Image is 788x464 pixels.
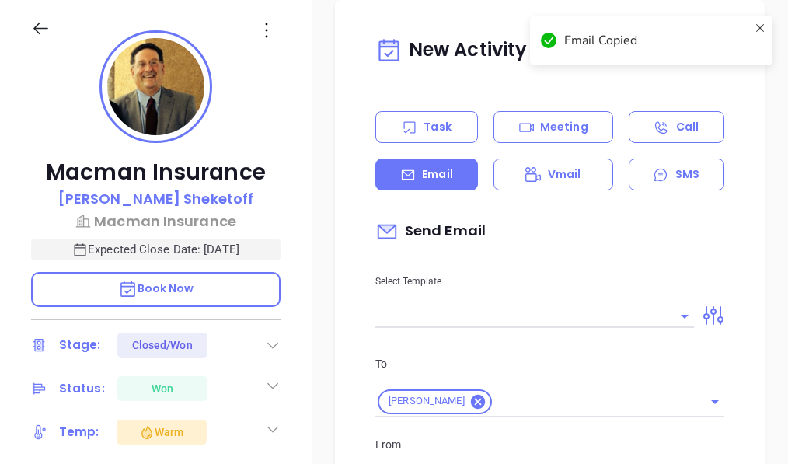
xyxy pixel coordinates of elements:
div: Status: [59,377,105,400]
span: Send Email [375,214,486,249]
a: Macman Insurance [31,211,281,232]
p: Select Template [375,273,694,290]
div: Email Copied [564,31,749,50]
span: Book Now [118,281,194,296]
button: Open [674,305,696,327]
p: Vmail [548,166,581,183]
p: Macman Insurance [31,159,281,187]
span: [PERSON_NAME] [379,395,474,408]
a: [PERSON_NAME] Sheketoff [58,188,253,211]
p: Expected Close Date: [DATE] [31,239,281,260]
div: New Activity [375,31,724,71]
p: Call [676,119,699,135]
div: Temp: [59,420,99,444]
p: Meeting [540,119,588,135]
div: Stage: [59,333,101,357]
p: To [375,355,724,372]
div: Closed/Won [132,333,193,358]
p: Task [424,119,451,135]
p: [PERSON_NAME] Sheketoff [58,188,253,209]
p: From [375,436,724,453]
p: Email [422,166,453,183]
div: [PERSON_NAME] [378,389,492,414]
div: Won [152,376,173,401]
button: Open [704,391,726,413]
div: Warm [139,423,183,441]
img: profile-user [107,38,204,135]
p: SMS [675,166,699,183]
